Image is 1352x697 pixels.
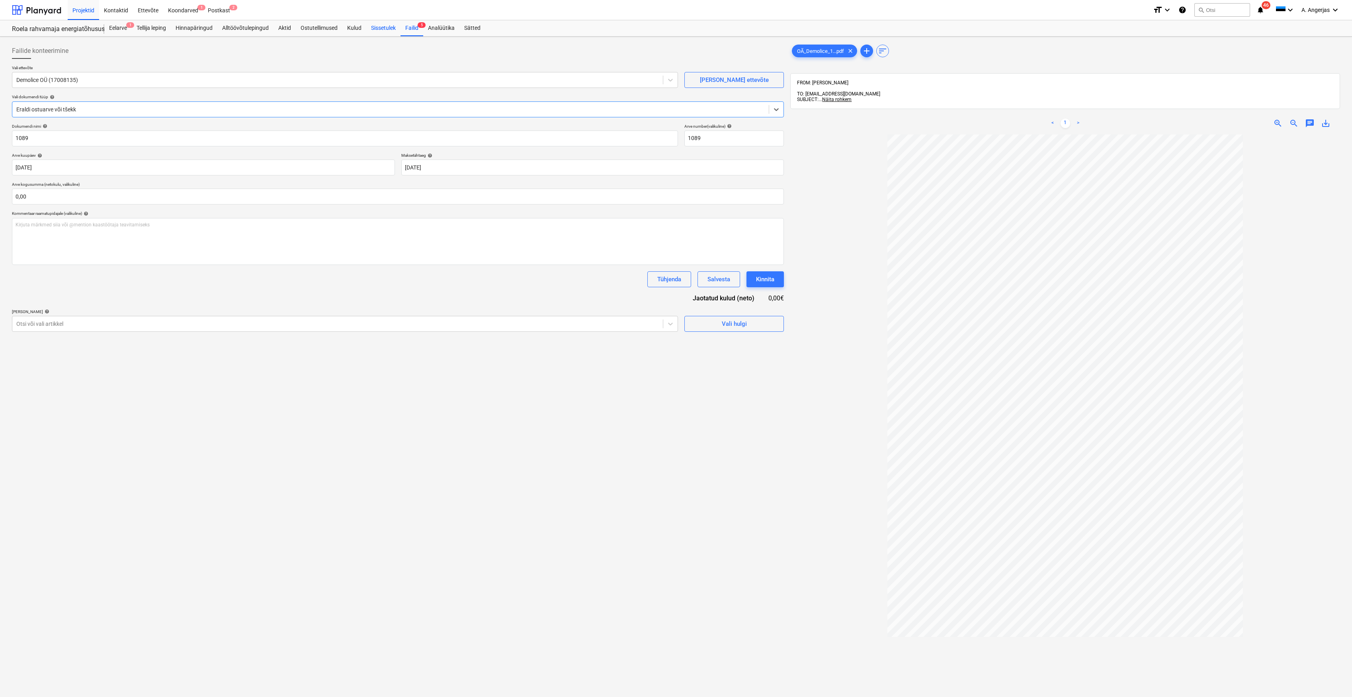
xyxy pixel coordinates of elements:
[423,20,459,36] a: Analüütika
[12,182,784,189] p: Arve kogusumma (netokulu, valikuline)
[1194,3,1250,17] button: Otsi
[1198,7,1204,13] span: search
[132,20,171,36] a: Tellija leping
[126,22,134,28] span: 1
[1256,5,1264,15] i: notifications
[1331,5,1340,15] i: keyboard_arrow_down
[426,153,432,158] span: help
[401,160,784,175] input: Tähtaega pole määratud
[657,274,681,284] div: Tühjenda
[36,153,42,158] span: help
[401,20,423,36] a: Failid5
[684,316,784,332] button: Vali hulgi
[746,271,784,287] button: Kinnita
[792,48,849,54] span: OÃ_Demolice_1...pdf
[846,46,855,56] span: clear
[797,80,848,86] span: FROM: [PERSON_NAME]
[756,274,774,284] div: Kinnita
[12,25,95,33] div: Roela rahvamaja energiatõhususe ehitustööd [ROELA]
[767,294,784,303] div: 0,00€
[792,45,857,57] div: OÃ_Demolice_1...pdf
[684,130,784,146] input: Arve number
[12,46,68,56] span: Failide konteerimine
[12,211,784,216] div: Kommentaar raamatupidajale (valikuline)
[41,124,47,128] span: help
[1153,5,1162,15] i: format_size
[217,20,274,36] a: Alltöövõtulepingud
[797,97,819,102] span: SUBJECT:
[296,20,342,36] a: Ostutellimused
[1073,119,1083,128] a: Next page
[12,94,784,99] div: Vali dokumendi tüüp
[862,46,871,56] span: add
[418,22,426,28] span: 5
[1061,119,1070,128] a: Page 1 is your current page
[1262,1,1270,9] span: 46
[48,95,55,99] span: help
[12,153,395,158] div: Arve kuupäev
[82,211,88,216] span: help
[1289,119,1299,128] span: zoom_out
[707,274,730,284] div: Salvesta
[12,309,678,314] div: [PERSON_NAME]
[274,20,296,36] a: Aktid
[1178,5,1186,15] i: Abikeskus
[229,5,237,10] span: 2
[1301,7,1330,13] span: A. Angerjas
[1048,119,1057,128] a: Previous page
[1286,5,1295,15] i: keyboard_arrow_down
[1273,119,1283,128] span: zoom_in
[12,124,678,129] div: Dokumendi nimi
[722,319,747,329] div: Vali hulgi
[12,189,784,204] input: Arve kogusumma (netokulu, valikuline)
[680,294,767,303] div: Jaotatud kulud (neto)
[700,75,769,85] div: [PERSON_NAME] ettevõte
[401,153,784,158] div: Maksetähtaeg
[12,160,395,175] input: Arve kuupäeva pole määratud.
[822,97,852,102] span: Näita rohkem
[647,271,691,287] button: Tühjenda
[12,130,678,146] input: Dokumendi nimi
[342,20,366,36] a: Kulud
[43,309,49,314] span: help
[684,72,784,88] button: [PERSON_NAME] ettevõte
[401,20,423,36] div: Failid
[12,65,678,72] p: Vali ettevõte
[1321,119,1331,128] span: save_alt
[366,20,401,36] a: Sissetulek
[878,46,887,56] span: sort
[725,124,732,128] span: help
[797,91,880,97] span: TO: [EMAIL_ADDRESS][DOMAIN_NAME]
[1162,5,1172,15] i: keyboard_arrow_down
[104,20,132,36] a: Eelarve1
[819,97,852,102] span: ...
[197,5,205,10] span: 1
[684,124,784,129] div: Arve number (valikuline)
[459,20,485,36] a: Sätted
[1305,119,1315,128] span: chat
[104,20,132,36] div: Eelarve
[171,20,217,36] a: Hinnapäringud
[697,271,740,287] button: Salvesta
